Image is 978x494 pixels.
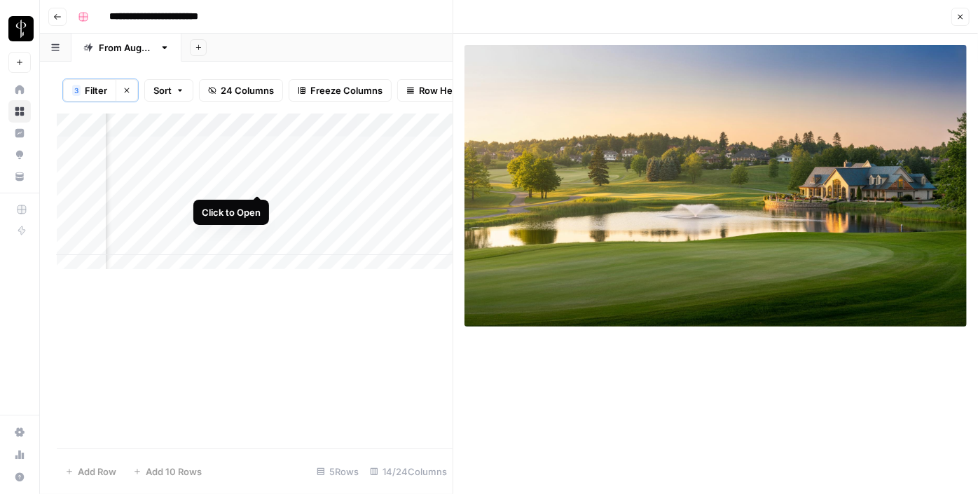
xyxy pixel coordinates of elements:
div: 3 [72,85,81,96]
span: Filter [85,83,107,97]
span: 3 [74,85,78,96]
button: Workspace: LP Production Workloads [8,11,31,46]
span: Row Height [419,83,469,97]
button: 3Filter [63,79,116,102]
a: Usage [8,444,31,466]
button: Help + Support [8,466,31,488]
a: Home [8,78,31,101]
div: From [DATE] [99,41,154,55]
span: Sort [153,83,172,97]
a: Your Data [8,165,31,188]
div: Click to Open [202,205,261,219]
button: Add 10 Rows [125,460,210,483]
div: 5 Rows [311,460,364,483]
img: Row/Cell [464,45,967,327]
button: Freeze Columns [289,79,392,102]
button: Sort [144,79,193,102]
a: Opportunities [8,144,31,166]
img: LP Production Workloads Logo [8,16,34,41]
a: Browse [8,100,31,123]
a: From [DATE] [71,34,181,62]
a: Insights [8,122,31,144]
span: Add 10 Rows [146,465,202,479]
button: 24 Columns [199,79,283,102]
span: Add Row [78,465,116,479]
button: Add Row [57,460,125,483]
button: Row Height [397,79,478,102]
span: Freeze Columns [310,83,383,97]
a: Settings [8,421,31,444]
span: 24 Columns [221,83,274,97]
div: 14/24 Columns [364,460,453,483]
